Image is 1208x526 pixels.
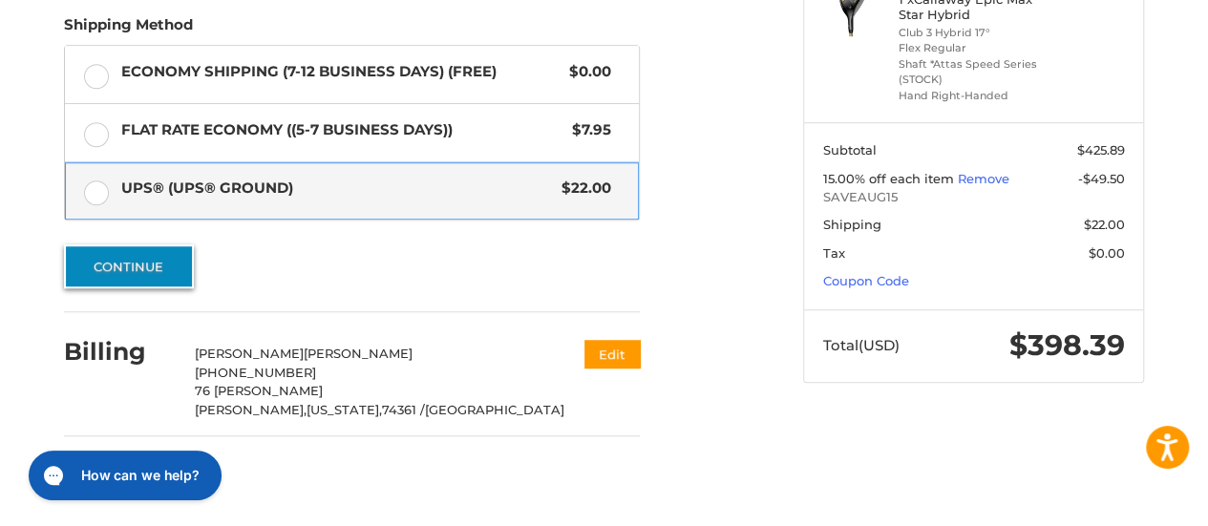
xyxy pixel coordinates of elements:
span: Shipping [823,217,881,232]
span: $0.00 [560,61,611,83]
a: Remove [958,171,1009,186]
span: 76 [PERSON_NAME] [195,383,323,398]
span: [PERSON_NAME] [304,346,413,361]
span: UPS® (UPS® Ground) [121,178,553,200]
iframe: Gorgias live chat messenger [19,444,227,507]
span: -$49.50 [1078,171,1125,186]
span: [PHONE_NUMBER] [195,365,316,380]
span: Total (USD) [823,336,900,354]
span: [GEOGRAPHIC_DATA] [425,402,564,417]
legend: Shipping Method [64,14,193,45]
button: Continue [64,244,194,288]
span: $22.00 [1084,217,1125,232]
span: $425.89 [1077,142,1125,158]
span: $22.00 [552,178,611,200]
span: 15.00% off each item [823,171,958,186]
span: $0.00 [1089,245,1125,261]
span: $7.95 [562,119,611,141]
span: Flat Rate Economy ((5-7 Business Days)) [121,119,563,141]
span: [PERSON_NAME] [195,346,304,361]
a: Coupon Code [823,273,909,288]
span: Subtotal [823,142,877,158]
li: Hand Right-Handed [899,88,1045,104]
li: Flex Regular [899,40,1045,56]
button: Edit [584,340,640,368]
span: [US_STATE], [307,402,382,417]
span: 74361 / [382,402,425,417]
span: $398.39 [1009,327,1125,363]
h2: Billing [64,337,176,367]
li: Shaft *Attas Speed Series (STOCK) [899,56,1045,88]
li: Club 3 Hybrid 17° [899,25,1045,41]
iframe: Google Customer Reviews [1050,474,1208,526]
span: [PERSON_NAME], [195,402,307,417]
span: Tax [823,245,845,261]
span: SAVEAUG15 [823,188,1125,207]
span: Economy Shipping (7-12 Business Days) (Free) [121,61,561,83]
